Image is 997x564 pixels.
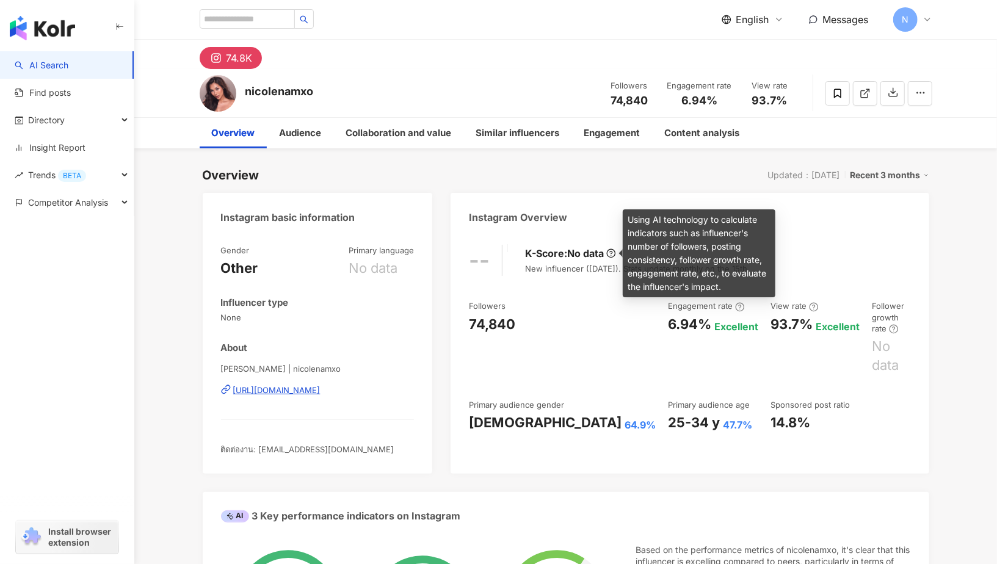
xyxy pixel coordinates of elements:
[823,13,869,26] span: Messages
[768,170,840,180] div: Updated：[DATE]
[221,259,258,278] div: Other
[668,300,745,311] div: Engagement rate
[203,167,259,184] div: Overview
[15,171,23,179] span: rise
[668,399,750,410] div: Primary audience age
[221,509,461,522] div: 3 Key performance indicators on Instagram
[300,15,308,24] span: search
[10,16,75,40] img: logo
[469,300,506,311] div: Followers
[816,320,860,333] div: Excellent
[668,413,720,432] div: 25-34 y
[20,527,43,547] img: chrome extension
[770,300,819,311] div: View rate
[469,399,564,410] div: Primary audience gender
[212,126,255,140] div: Overview
[625,418,656,432] div: 64.9%
[681,95,717,107] span: 6.94%
[280,126,322,140] div: Audience
[200,75,236,112] img: KOL Avatar
[668,315,711,334] div: 6.94%
[850,167,929,183] div: Recent 3 months
[58,170,86,182] div: BETA
[714,320,758,333] div: Excellent
[872,337,910,375] div: No data
[15,59,68,71] a: searchAI Search
[346,126,452,140] div: Collaboration and value
[349,245,414,256] div: Primary language
[770,399,850,410] div: Sponsored post ratio
[221,296,289,309] div: Influencer type
[221,444,394,454] span: ติดต่องาน: [EMAIL_ADDRESS][DOMAIN_NAME]
[469,413,622,432] div: [DEMOGRAPHIC_DATA]
[723,418,752,432] div: 47.7%
[28,161,86,189] span: Trends
[567,247,604,260] div: No data
[200,47,262,69] button: 74.8K
[667,80,732,92] div: Engagement rate
[872,300,910,334] div: Follower growth rate
[525,263,750,274] div: New influencer ([DATE]). Stats update monthly on the 15th.
[770,315,813,334] div: 93.7%
[221,245,250,256] div: Gender
[221,510,249,522] div: AI
[221,385,415,396] a: [URL][DOMAIN_NAME]
[221,363,415,374] span: [PERSON_NAME] | nicolenamxo
[736,13,769,26] span: English
[15,87,71,99] a: Find posts
[747,80,793,92] div: View rate
[902,13,908,26] span: N
[227,49,253,67] div: 74.8K
[476,126,560,140] div: Similar influencers
[28,106,65,134] span: Directory
[15,142,85,154] a: Insight Report
[16,521,118,554] a: chrome extensionInstall browser extension
[221,211,355,224] div: Instagram basic information
[469,211,567,224] div: Instagram Overview
[611,94,648,107] span: 74,840
[221,341,248,354] div: About
[623,209,775,297] div: Using AI technology to calculate indicators such as influencer's number of followers, posting con...
[606,80,653,92] div: Followers
[469,315,515,334] div: 74,840
[665,126,740,140] div: Content analysis
[221,312,415,323] span: None
[245,84,314,99] div: nicolenamxo
[584,126,640,140] div: Engagement
[233,385,321,396] div: [URL][DOMAIN_NAME]
[525,247,616,260] div: K-Score :
[349,259,397,278] div: No data
[469,248,490,273] div: --
[770,413,810,432] div: 14.8%
[28,189,108,216] span: Competitor Analysis
[752,95,788,107] span: 93.7%
[48,526,115,548] span: Install browser extension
